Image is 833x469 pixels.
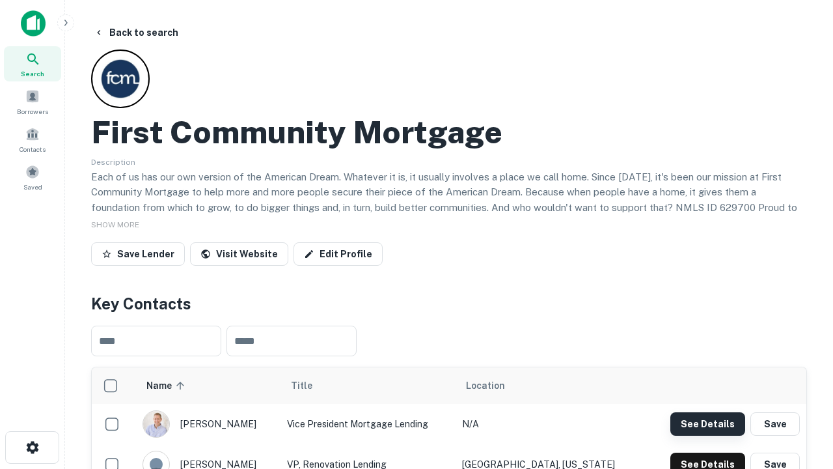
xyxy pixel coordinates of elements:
[456,404,644,444] td: N/A
[136,367,280,404] th: Name
[91,113,502,151] h2: First Community Mortgage
[20,144,46,154] span: Contacts
[91,158,135,167] span: Description
[280,367,456,404] th: Title
[670,412,745,436] button: See Details
[21,68,44,79] span: Search
[280,404,456,444] td: Vice President Mortgage Lending
[456,367,644,404] th: Location
[91,220,139,229] span: SHOW MORE
[4,84,61,119] a: Borrowers
[4,46,61,81] a: Search
[146,378,189,393] span: Name
[21,10,46,36] img: capitalize-icon.png
[17,106,48,117] span: Borrowers
[143,411,169,437] img: 1520878720083
[23,182,42,192] span: Saved
[89,21,184,44] button: Back to search
[91,169,807,231] p: Each of us has our own version of the American Dream. Whatever it is, it usually involves a place...
[466,378,505,393] span: Location
[750,412,800,436] button: Save
[4,160,61,195] a: Saved
[190,242,288,266] a: Visit Website
[91,292,807,315] h4: Key Contacts
[91,242,185,266] button: Save Lender
[4,122,61,157] a: Contacts
[768,323,833,386] iframe: Chat Widget
[143,410,274,438] div: [PERSON_NAME]
[291,378,329,393] span: Title
[294,242,383,266] a: Edit Profile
